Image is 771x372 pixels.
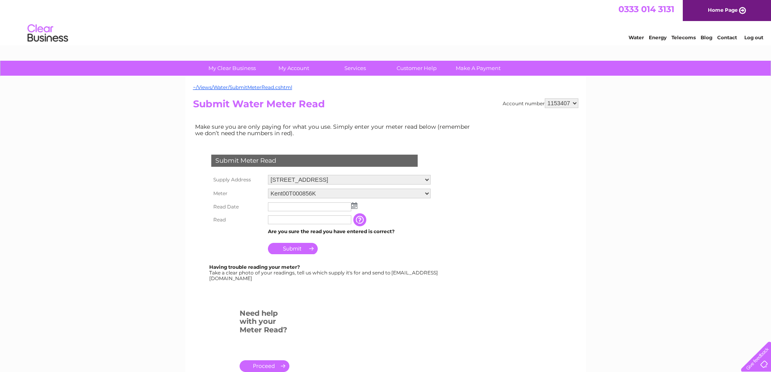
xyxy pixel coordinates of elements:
[717,34,737,40] a: Contact
[27,21,68,46] img: logo.png
[193,98,578,114] h2: Submit Water Meter Read
[268,243,318,254] input: Submit
[209,173,266,187] th: Supply Address
[351,202,357,209] img: ...
[629,34,644,40] a: Water
[193,84,292,90] a: ~/Views/Water/SubmitMeterRead.cshtml
[322,61,389,76] a: Services
[209,213,266,226] th: Read
[701,34,712,40] a: Blog
[353,213,368,226] input: Information
[240,360,289,372] a: .
[209,264,300,270] b: Having trouble reading your meter?
[193,121,476,138] td: Make sure you are only paying for what you use. Simply enter your meter read below (remember we d...
[503,98,578,108] div: Account number
[209,187,266,200] th: Meter
[260,61,327,76] a: My Account
[209,264,439,281] div: Take a clear photo of your readings, tell us which supply it's for and send to [EMAIL_ADDRESS][DO...
[744,34,763,40] a: Log out
[240,308,289,338] h3: Need help with your Meter Read?
[195,4,577,39] div: Clear Business is a trading name of Verastar Limited (registered in [GEOGRAPHIC_DATA] No. 3667643...
[209,200,266,213] th: Read Date
[671,34,696,40] a: Telecoms
[199,61,265,76] a: My Clear Business
[445,61,512,76] a: Make A Payment
[383,61,450,76] a: Customer Help
[649,34,667,40] a: Energy
[211,155,418,167] div: Submit Meter Read
[618,4,674,14] a: 0333 014 3131
[266,226,433,237] td: Are you sure the read you have entered is correct?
